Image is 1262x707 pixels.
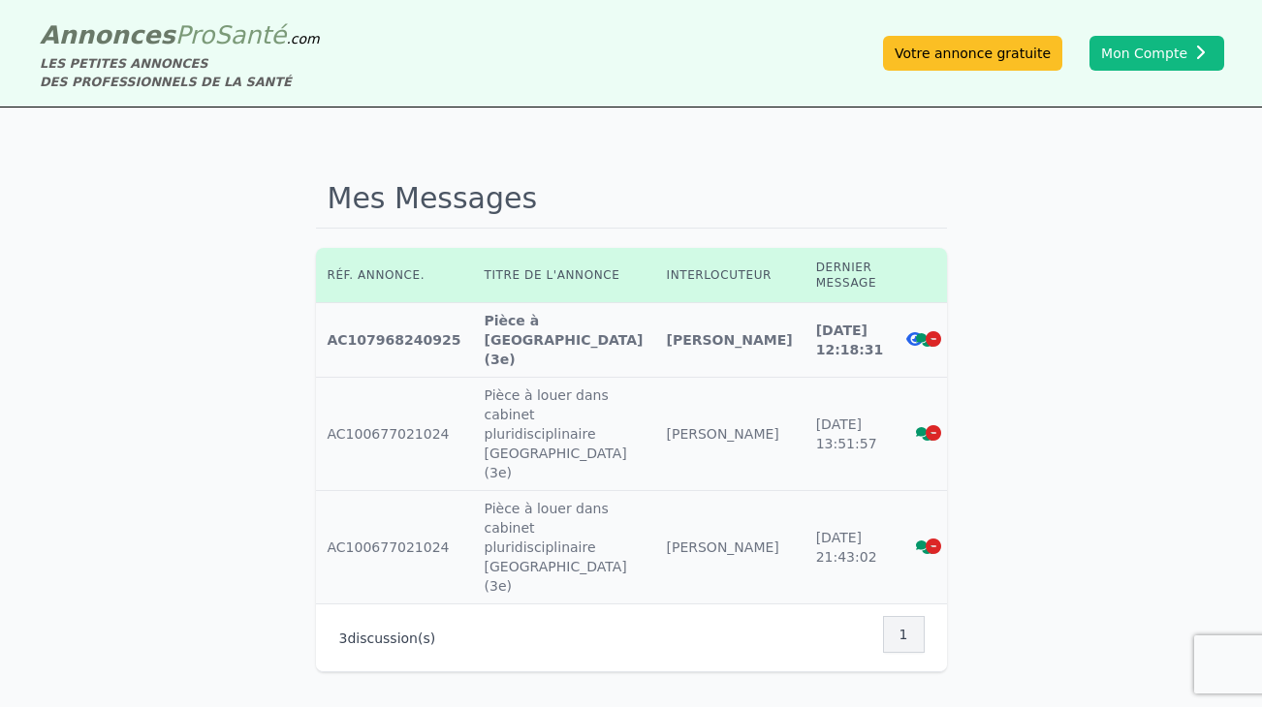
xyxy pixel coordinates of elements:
span: 1 [899,625,908,644]
span: Annonces [40,20,175,49]
span: 3 [339,630,348,646]
i: Voir la discussion [916,427,933,441]
i: Supprimer la discussion [926,538,941,554]
td: [DATE] 12:18:31 [805,303,896,378]
span: Pro [175,20,215,49]
th: Dernier message [805,248,896,303]
span: .com [286,31,319,46]
th: Titre de l'annonce [473,248,655,303]
td: Pièce à [GEOGRAPHIC_DATA] (3e) [473,303,655,378]
td: Pièce à louer dans cabinet pluridisciplinaire [GEOGRAPHIC_DATA] (3e) [473,491,655,604]
span: Santé [214,20,286,49]
i: Voir la discussion [916,540,933,554]
i: Voir l'annonce [906,331,924,347]
div: LES PETITES ANNONCES DES PROFESSIONNELS DE LA SANTÉ [40,54,320,91]
i: Supprimer la discussion [926,425,941,441]
td: [PERSON_NAME] [655,378,805,491]
td: [PERSON_NAME] [655,303,805,378]
nav: Pagination [884,616,924,653]
a: Votre annonce gratuite [883,36,1062,71]
p: discussion(s) [339,629,436,648]
h1: Mes Messages [316,169,947,229]
td: [DATE] 21:43:02 [805,491,896,604]
i: Voir la discussion [916,333,933,347]
td: [DATE] 13:51:57 [805,378,896,491]
a: AnnoncesProSanté.com [40,20,320,49]
td: AC100677021024 [316,491,473,604]
td: AC107968240925 [316,303,473,378]
td: Pièce à louer dans cabinet pluridisciplinaire [GEOGRAPHIC_DATA] (3e) [473,378,655,491]
th: Interlocuteur [655,248,805,303]
td: AC100677021024 [316,378,473,491]
td: [PERSON_NAME] [655,491,805,604]
button: Mon Compte [1089,36,1224,71]
i: Supprimer la discussion [926,331,941,347]
th: Réf. annonce. [316,248,473,303]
